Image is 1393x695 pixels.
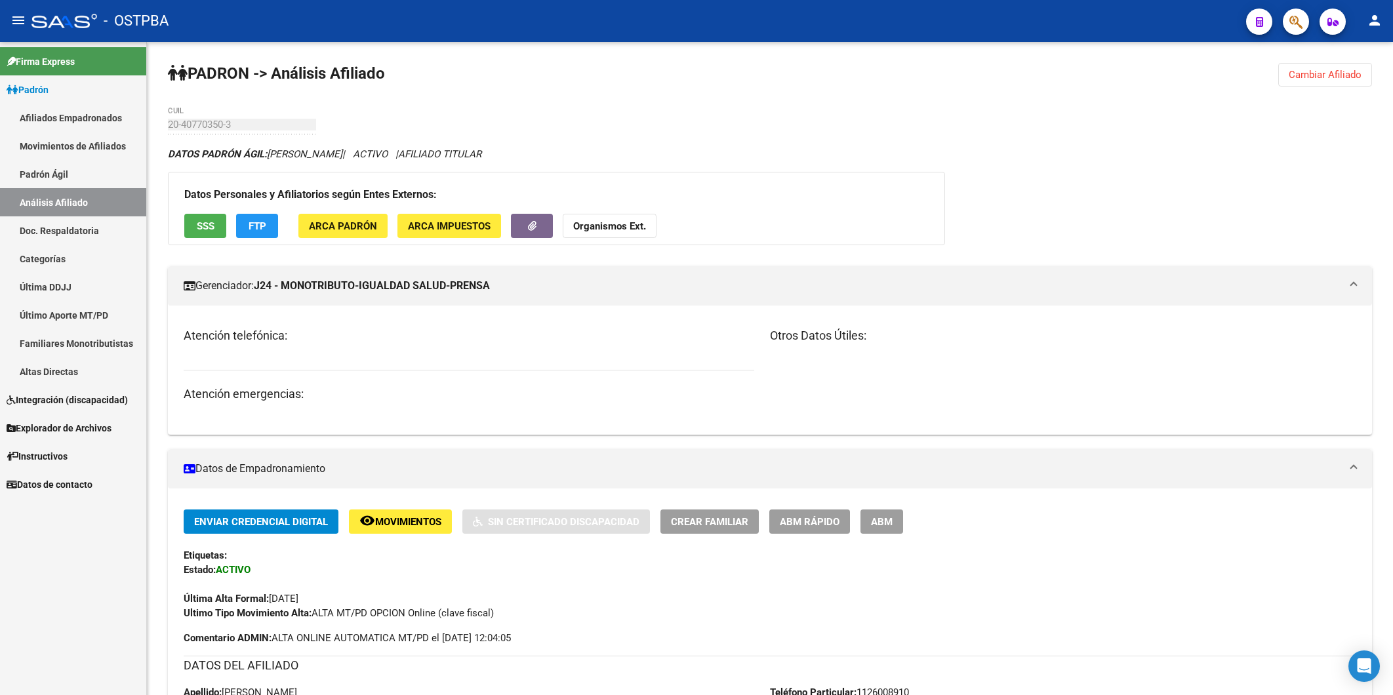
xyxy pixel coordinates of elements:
[216,564,251,576] strong: ACTIVO
[573,220,646,232] strong: Organismos Ext.
[249,220,266,232] span: FTP
[168,266,1372,306] mat-expansion-panel-header: Gerenciador:J24 - MONOTRIBUTO-IGUALDAD SALUD-PRENSA
[397,214,501,238] button: ARCA Impuestos
[184,632,272,644] strong: Comentario ADMIN:
[309,220,377,232] span: ARCA Padrón
[488,516,639,528] span: Sin Certificado Discapacidad
[780,516,839,528] span: ABM Rápido
[1278,63,1372,87] button: Cambiar Afiliado
[184,656,1356,675] h3: DATOS DEL AFILIADO
[375,516,441,528] span: Movimientos
[769,509,850,534] button: ABM Rápido
[184,549,227,561] strong: Etiquetas:
[184,462,1341,476] mat-panel-title: Datos de Empadronamiento
[184,593,269,605] strong: Última Alta Formal:
[7,54,75,69] span: Firma Express
[168,306,1372,435] div: Gerenciador:J24 - MONOTRIBUTO-IGUALDAD SALUD-PRENSA
[1289,69,1362,81] span: Cambiar Afiliado
[194,516,328,528] span: Enviar Credencial Digital
[184,327,754,345] h3: Atención telefónica:
[168,148,342,160] span: [PERSON_NAME]
[462,509,650,534] button: Sin Certificado Discapacidad
[197,220,214,232] span: SSS
[7,449,68,464] span: Instructivos
[660,509,759,534] button: Crear Familiar
[671,516,748,528] span: Crear Familiar
[236,214,278,238] button: FTP
[184,631,511,645] span: ALTA ONLINE AUTOMATICA MT/PD el [DATE] 12:04:05
[1367,12,1383,28] mat-icon: person
[184,607,312,619] strong: Ultimo Tipo Movimiento Alta:
[184,607,494,619] span: ALTA MT/PD OPCION Online (clave fiscal)
[398,148,481,160] span: AFILIADO TITULAR
[408,220,491,232] span: ARCA Impuestos
[184,186,929,204] h3: Datos Personales y Afiliatorios según Entes Externos:
[184,593,298,605] span: [DATE]
[860,509,903,534] button: ABM
[184,214,226,238] button: SSS
[349,509,452,534] button: Movimientos
[184,385,754,403] h3: Atención emergencias:
[563,214,656,238] button: Organismos Ext.
[7,477,92,492] span: Datos de contacto
[104,7,169,35] span: - OSTPBA
[10,12,26,28] mat-icon: menu
[184,564,216,576] strong: Estado:
[770,327,1356,345] h3: Otros Datos Útiles:
[298,214,388,238] button: ARCA Padrón
[168,64,385,83] strong: PADRON -> Análisis Afiliado
[168,148,481,160] i: | ACTIVO |
[871,516,893,528] span: ABM
[168,148,267,160] strong: DATOS PADRÓN ÁGIL:
[7,393,128,407] span: Integración (discapacidad)
[168,449,1372,488] mat-expansion-panel-header: Datos de Empadronamiento
[7,83,49,97] span: Padrón
[7,421,111,435] span: Explorador de Archivos
[184,279,1341,293] mat-panel-title: Gerenciador:
[1348,650,1380,682] div: Open Intercom Messenger
[254,279,490,293] strong: J24 - MONOTRIBUTO-IGUALDAD SALUD-PRENSA
[359,513,375,528] mat-icon: remove_red_eye
[184,509,338,534] button: Enviar Credencial Digital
